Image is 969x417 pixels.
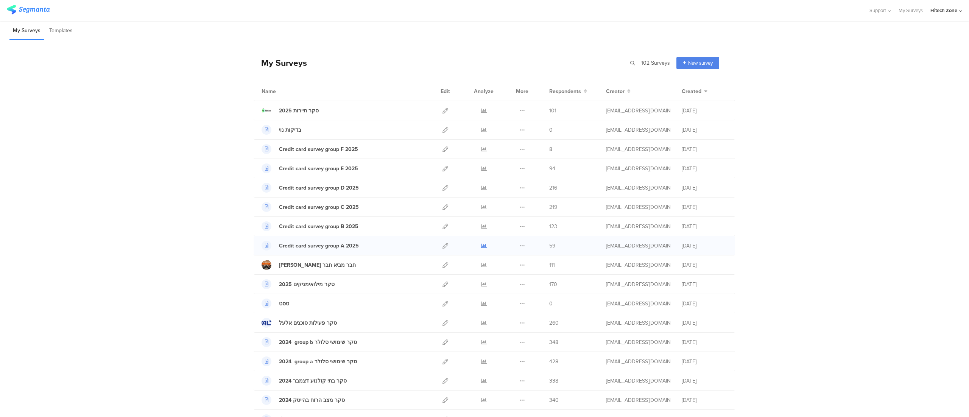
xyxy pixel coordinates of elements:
span: 101 [549,107,556,115]
span: 0 [549,300,553,308]
div: סקר מילואימניקים 2025 [279,280,335,288]
div: [DATE] [682,319,727,327]
span: Respondents [549,87,581,95]
div: [DATE] [682,358,727,366]
div: miri.gz@htzone.co.il [606,338,670,346]
span: 123 [549,223,557,230]
button: Creator [606,87,631,95]
div: סקר תיירות 2025 [279,107,319,115]
span: 8 [549,145,552,153]
div: 2024 group b סקר שימושי סלולר [279,338,357,346]
div: miri.gz@htzone.co.il [606,300,670,308]
a: 2024 group b סקר שימושי סלולר [262,337,357,347]
a: Credit card survey group C 2025 [262,202,359,212]
div: Credit card survey group D 2025 [279,184,359,192]
div: טסט [279,300,289,308]
a: Credit card survey group F 2025 [262,144,358,154]
a: Credit card survey group D 2025 [262,183,359,193]
span: 59 [549,242,555,250]
div: Edit [437,82,453,101]
div: 2024 group a סקר שימושי סלולר [279,358,357,366]
div: Credit card survey group E 2025 [279,165,358,173]
div: miri.gz@htzone.co.il [606,242,670,250]
a: סקר מילואימניקים 2025 [262,279,335,289]
a: Credit card survey group E 2025 [262,163,358,173]
a: Credit card survey group B 2025 [262,221,358,231]
div: בדיקות נוי [279,126,301,134]
span: 94 [549,165,555,173]
div: Hitech Zone [930,7,957,14]
div: סקר בתי קולנוע דצמבר 2024 [279,377,347,385]
span: 428 [549,358,558,366]
div: [DATE] [682,396,727,404]
span: | [636,59,640,67]
div: Credit card survey group B 2025 [279,223,358,230]
div: miri.gz@htzone.co.il [606,358,670,366]
div: [DATE] [682,126,727,134]
span: New survey [688,59,713,67]
div: סקר מצב הרוח בהייטק 2024 [279,396,345,404]
div: [DATE] [682,107,727,115]
div: miri.gz@htzone.co.il [606,223,670,230]
span: 111 [549,261,555,269]
span: 216 [549,184,557,192]
a: 2024 group a סקר שימושי סלולר [262,356,357,366]
div: miri.gz@htzone.co.il [606,396,670,404]
div: [DATE] [682,280,727,288]
a: טסט [262,299,289,308]
div: [DATE] [682,261,727,269]
li: Templates [46,22,76,40]
span: 348 [549,338,558,346]
div: [DATE] [682,145,727,153]
div: My Surveys [254,56,307,69]
button: Respondents [549,87,587,95]
div: [DATE] [682,242,727,250]
div: miri.gz@htzone.co.il [606,261,670,269]
a: סקר תיירות 2025 [262,106,319,115]
span: 338 [549,377,558,385]
div: miri.gz@htzone.co.il [606,319,670,327]
div: More [514,82,530,101]
div: סקר חבר מביא חבר [279,261,356,269]
div: [DATE] [682,300,727,308]
div: Credit card survey group A 2025 [279,242,359,250]
li: My Surveys [9,22,44,40]
div: miri.gz@htzone.co.il [606,280,670,288]
a: סקר מצב הרוח בהייטק 2024 [262,395,345,405]
span: Creator [606,87,625,95]
div: miri.gz@htzone.co.il [606,107,670,115]
img: segmanta logo [7,5,50,14]
span: 340 [549,396,559,404]
div: Analyze [472,82,495,101]
span: Support [869,7,886,14]
a: בדיקות נוי [262,125,301,135]
span: 260 [549,319,559,327]
div: miri.gz@htzone.co.il [606,184,670,192]
div: miri.gz@htzone.co.il [606,165,670,173]
div: סקר פעילות סוכנים אלעל [279,319,337,327]
div: Name [262,87,307,95]
div: [DATE] [682,338,727,346]
div: [DATE] [682,203,727,211]
div: Credit card survey group C 2025 [279,203,359,211]
div: miri.gz@htzone.co.il [606,145,670,153]
span: Created [682,87,701,95]
div: [DATE] [682,223,727,230]
span: 219 [549,203,557,211]
div: miri.gz@htzone.co.il [606,126,670,134]
span: 102 Surveys [641,59,670,67]
a: סקר פעילות סוכנים אלעל [262,318,337,328]
div: miri.gz@htzone.co.il [606,203,670,211]
div: Credit card survey group F 2025 [279,145,358,153]
div: miri.gz@htzone.co.il [606,377,670,385]
div: [DATE] [682,165,727,173]
div: [DATE] [682,377,727,385]
span: 0 [549,126,553,134]
span: 170 [549,280,557,288]
a: Credit card survey group A 2025 [262,241,359,251]
a: סקר בתי קולנוע דצמבר 2024 [262,376,347,386]
div: [DATE] [682,184,727,192]
button: Created [682,87,707,95]
a: [PERSON_NAME] חבר מביא חבר [262,260,356,270]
